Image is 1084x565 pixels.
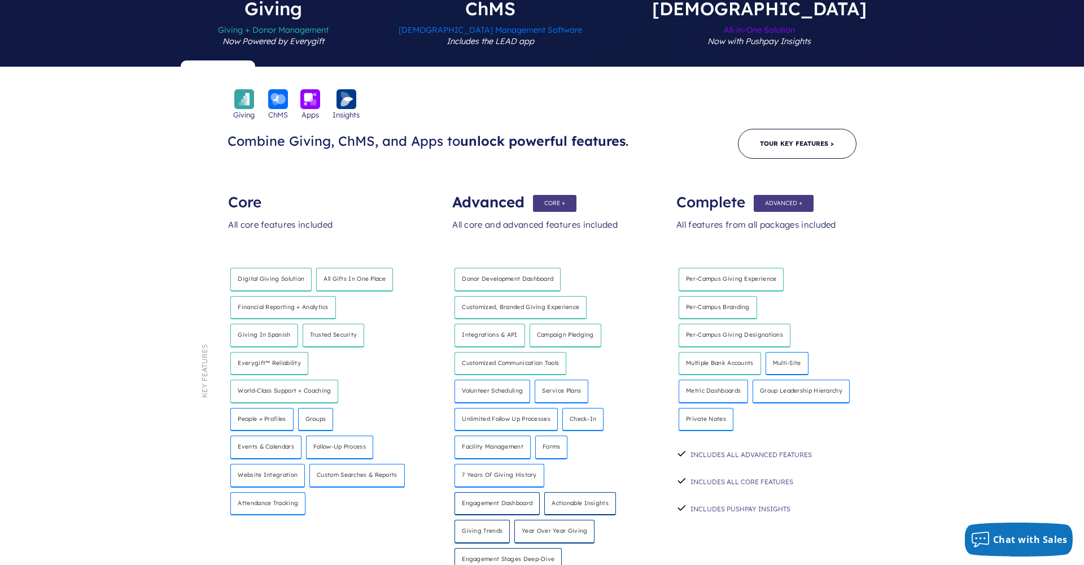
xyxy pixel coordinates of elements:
[333,109,360,120] span: Insights
[707,36,811,46] em: Now with Pushpay Insights
[454,408,558,432] h4: Unlimited follow up processes
[535,436,568,459] h4: Forms
[230,492,305,516] h4: Attendance tracking
[268,89,288,109] img: icon_chms-bckgrnd-600x600-1.png
[454,380,530,403] h4: Volunteer scheduling
[454,492,540,516] h4: Engagement Dashboard
[268,109,288,120] span: ChMS
[452,185,631,208] div: Advanced
[738,129,856,159] a: Tour Key Features >
[676,494,855,521] div: INCLUDES PUSHPAY INSIGHTS
[676,467,855,494] div: INCLUDES ALL CORE FEATURES
[514,520,595,544] h4: Year over year giving
[230,352,308,376] h4: Everygift™ Reliability
[454,464,544,488] h4: 7 years of giving history
[230,408,293,432] h4: People + Profiles
[309,464,405,488] h4: Custom searches & reports
[562,408,604,432] h4: Check-in
[965,523,1073,557] button: Chat with Sales
[298,408,334,432] h4: Groups
[676,185,855,208] div: Complete
[234,89,254,109] img: icon_giving-bckgrnd-600x600-1.png
[460,133,626,149] span: unlock powerful features
[230,464,305,488] h4: Website integration
[454,324,524,347] h4: Integrations & API
[230,268,312,292] h4: Digital giving solution
[233,109,255,120] span: Giving
[306,436,373,459] h4: Follow-up process
[447,36,534,46] em: Includes the LEAD app
[454,520,510,544] h4: Giving Trends
[316,268,393,292] h4: All Gifts in One Place
[679,352,761,376] h4: Multiple bank accounts
[228,208,407,259] div: All core features included
[230,296,335,320] h4: Financial reporting + analytics
[399,18,582,67] span: [DEMOGRAPHIC_DATA] Management Software
[301,109,319,120] span: Apps
[230,324,298,347] h4: Giving in Spanish
[218,18,329,67] span: Giving + Donor Management
[766,352,808,376] h4: Multi-site
[993,533,1068,546] span: Chat with Sales
[679,324,790,347] h4: Per-campus giving designations
[336,89,356,109] img: icon_insights-bckgrnd-600x600-1.png
[535,380,588,403] h4: Service plans
[679,268,784,292] h4: Per-Campus giving experience
[679,380,748,403] h4: Metric dashboards
[454,268,561,292] h4: Donor development dashboard
[452,208,631,259] div: All core and advanced features included
[530,324,601,347] h4: Campaign pledging
[454,352,566,376] h4: Customized communication tools
[676,208,855,259] div: All features from all packages included
[230,380,338,403] h4: World-class support + coaching
[652,18,867,67] span: All-in-One Solution
[300,89,320,109] img: icon_apps-bckgrnd-600x600-1.png
[679,296,757,320] h4: Per-campus branding
[228,133,640,150] h3: Combine Giving, ChMS, and Apps to .
[454,296,587,320] h4: Customized, branded giving experience
[679,408,733,432] h4: Private notes
[228,185,407,208] div: Core
[230,436,301,459] h4: Events & calendars
[544,492,616,516] h4: Actionable Insights
[454,436,531,459] h4: Facility management
[753,380,850,403] h4: Group leadership hierarchy
[676,440,855,467] div: INCLUDES ALL ADVANCED FEATURES
[222,36,324,46] em: Now Powered by Everygift
[303,324,365,347] h4: Trusted security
